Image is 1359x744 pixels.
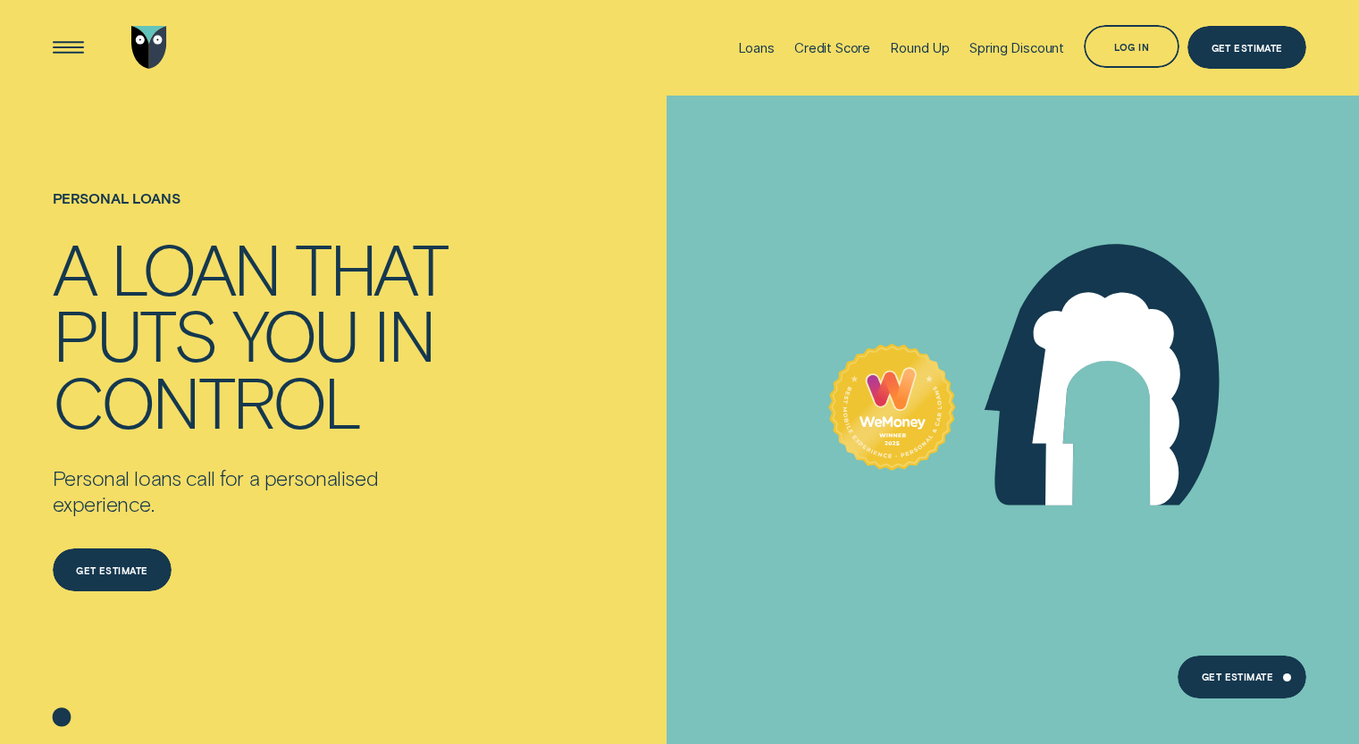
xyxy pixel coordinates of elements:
h1: Personal loans [53,190,466,234]
div: you [232,300,357,366]
a: Get estimate [53,548,172,591]
div: Credit Score [794,39,870,56]
button: Log in [1084,25,1179,68]
div: control [53,367,360,433]
div: Round Up [890,39,950,56]
button: Open Menu [46,26,89,69]
a: Get Estimate [1187,26,1306,69]
div: Loans [738,39,775,56]
h4: A loan that puts you in control [53,234,466,433]
img: Wisr [131,26,167,69]
a: Get Estimate [1178,656,1306,698]
div: in [373,300,433,366]
div: A [53,234,95,300]
div: puts [53,300,216,366]
p: Personal loans call for a personalised experience. [53,465,466,517]
div: Spring Discount [969,39,1064,56]
div: loan [111,234,279,300]
div: that [295,234,446,300]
